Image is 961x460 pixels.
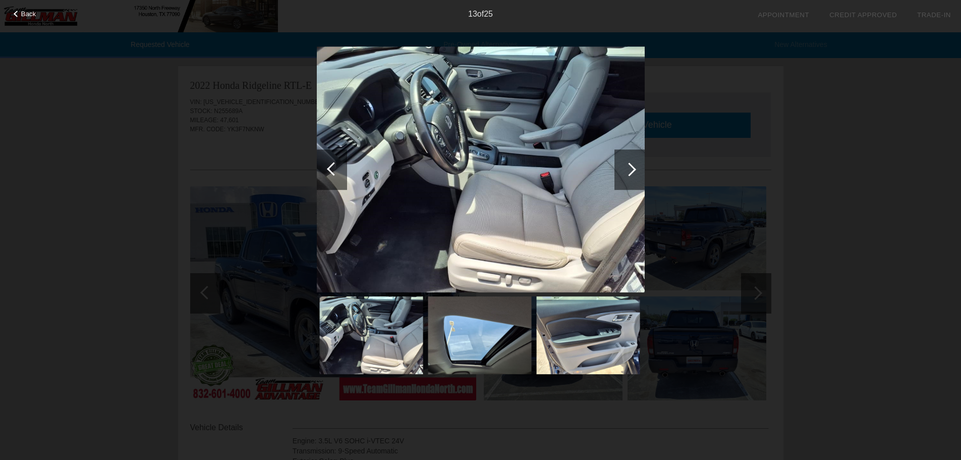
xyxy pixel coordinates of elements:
span: 25 [484,10,493,18]
span: Back [21,10,36,18]
img: image.aspx [428,296,531,374]
span: 13 [468,10,477,18]
img: image.aspx [317,46,645,293]
a: Trade-In [917,11,951,19]
a: Appointment [758,11,809,19]
img: image.aspx [319,296,423,374]
a: Credit Approved [829,11,897,19]
img: image.aspx [536,296,640,374]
